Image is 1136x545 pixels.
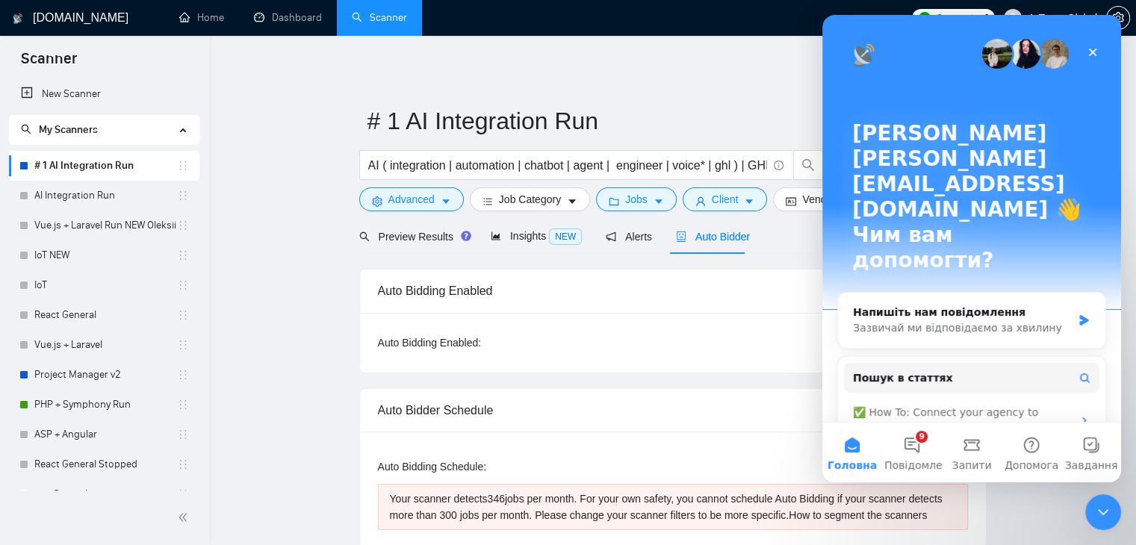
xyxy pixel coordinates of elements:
span: Insights [491,230,582,242]
img: upwork-logo.png [919,12,931,24]
span: notification [606,231,616,242]
li: New Scanner [9,79,199,109]
button: barsJob Categorycaret-down [470,187,590,211]
li: React General [9,300,199,330]
span: My Scanners [39,123,98,136]
span: holder [177,458,189,470]
span: holder [177,488,189,500]
li: asp General [9,479,199,509]
a: ASP + Angular [34,420,177,449]
span: user [1008,13,1018,23]
span: holder [177,160,189,172]
div: Tooltip anchor [459,229,473,243]
span: holder [177,429,189,440]
span: My Scanners [21,123,98,136]
a: IoT [34,270,177,300]
button: idcardVendorcaret-down [773,187,864,211]
span: Preview Results [359,231,467,243]
a: homeHome [179,11,224,24]
iframe: Intercom live chat [822,15,1121,482]
span: holder [177,190,189,202]
span: bars [482,196,493,207]
span: search [21,124,31,134]
li: IoT [9,270,199,300]
span: holder [177,369,189,381]
span: caret-down [744,196,754,207]
img: logo [13,7,23,31]
a: Vue.js + Laravel Run NEW Oleksii [34,211,177,240]
span: holder [177,219,189,231]
span: Auto Bidder [676,231,750,243]
div: Auto Bidding Schedule: [378,458,574,475]
span: Jobs [625,191,648,208]
a: How to segment the scanners [789,509,927,521]
span: holder [177,339,189,351]
button: search [793,150,823,180]
input: Search Freelance Jobs... [368,156,767,175]
li: # 1 AI Integration Run [9,151,199,181]
span: NEW [549,228,582,245]
button: folderJobscaret-down [596,187,677,211]
input: Scanner name... [367,102,956,140]
a: Project Manager v2 [34,360,177,390]
span: Job Category [499,191,561,208]
a: React General Stopped [34,449,177,479]
li: PHP + Symphony Run [9,390,199,420]
iframe: Intercom live chat [1085,494,1121,530]
li: Vue.js + Laravel Run NEW Oleksii [9,211,199,240]
span: Connects: [936,10,981,26]
li: IoT NEW [9,240,199,270]
a: IoT NEW [34,240,177,270]
div: Your scanner detects 346 jobs per month. For your own safety, you cannot schedule Auto Bidding if... [390,490,956,523]
span: caret-down [567,196,577,207]
button: userClientcaret-down [683,187,768,211]
a: React General [34,300,177,330]
a: PHP + Symphony Run [34,390,177,420]
li: React General Stopped [9,449,199,479]
span: holder [177,279,189,291]
span: double-left [178,510,193,525]
span: user [695,196,706,207]
span: Alerts [606,231,652,243]
span: search [359,231,370,242]
span: idcard [786,196,796,207]
a: searchScanner [352,11,407,24]
a: AI Integration Run [34,181,177,211]
span: caret-down [654,196,664,207]
span: robot [676,231,686,242]
span: holder [177,249,189,261]
span: Advanced [388,191,435,208]
span: Scanner [9,48,89,79]
span: setting [372,196,382,207]
div: Auto Bidder Schedule [378,389,968,432]
li: Project Manager v2 [9,360,199,390]
span: holder [177,309,189,321]
li: Vue.js + Laravel [9,330,199,360]
div: Auto Bidding Enabled: [378,334,574,351]
span: Vendor [802,191,835,208]
span: 6 [984,10,990,26]
a: setting [1106,12,1130,24]
li: ASP + Angular [9,420,199,449]
span: folder [609,196,619,207]
span: search [794,158,822,172]
a: dashboardDashboard [254,11,322,24]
